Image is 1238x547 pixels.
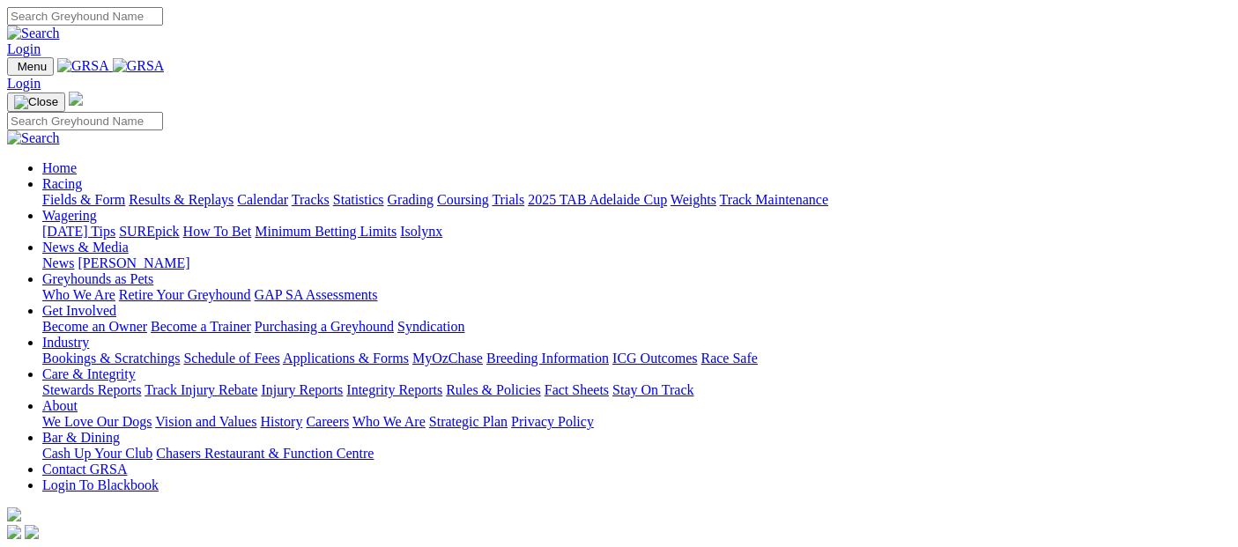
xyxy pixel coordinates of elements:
[397,319,464,334] a: Syndication
[42,446,1231,462] div: Bar & Dining
[292,192,330,207] a: Tracks
[260,414,302,429] a: History
[306,414,349,429] a: Careers
[42,335,89,350] a: Industry
[446,382,541,397] a: Rules & Policies
[429,414,508,429] a: Strategic Plan
[255,224,397,239] a: Minimum Betting Limits
[42,303,116,318] a: Get Involved
[42,430,120,445] a: Bar & Dining
[545,382,609,397] a: Fact Sheets
[42,287,1231,303] div: Greyhounds as Pets
[14,95,58,109] img: Close
[7,92,65,112] button: Toggle navigation
[486,351,609,366] a: Breeding Information
[155,414,256,429] a: Vision and Values
[42,398,78,413] a: About
[237,192,288,207] a: Calendar
[42,208,97,223] a: Wagering
[119,224,179,239] a: SUREpick
[145,382,257,397] a: Track Injury Rebate
[151,319,251,334] a: Become a Trainer
[7,112,163,130] input: Search
[42,271,153,286] a: Greyhounds as Pets
[18,60,47,73] span: Menu
[42,319,147,334] a: Become an Owner
[7,57,54,76] button: Toggle navigation
[57,58,109,74] img: GRSA
[119,287,251,302] a: Retire Your Greyhound
[42,382,141,397] a: Stewards Reports
[42,255,1231,271] div: News & Media
[528,192,667,207] a: 2025 TAB Adelaide Cup
[42,160,77,175] a: Home
[346,382,442,397] a: Integrity Reports
[352,414,426,429] a: Who We Are
[156,446,374,461] a: Chasers Restaurant & Function Centre
[333,192,384,207] a: Statistics
[129,192,234,207] a: Results & Replays
[511,414,594,429] a: Privacy Policy
[25,525,39,539] img: twitter.svg
[7,525,21,539] img: facebook.svg
[400,224,442,239] a: Isolynx
[671,192,716,207] a: Weights
[42,446,152,461] a: Cash Up Your Club
[255,319,394,334] a: Purchasing a Greyhound
[42,287,115,302] a: Who We Are
[7,7,163,26] input: Search
[283,351,409,366] a: Applications & Forms
[612,382,693,397] a: Stay On Track
[42,176,82,191] a: Racing
[42,477,159,492] a: Login To Blackbook
[7,26,60,41] img: Search
[412,351,483,366] a: MyOzChase
[437,192,489,207] a: Coursing
[7,130,60,146] img: Search
[7,76,41,91] a: Login
[388,192,434,207] a: Grading
[42,366,136,381] a: Care & Integrity
[42,351,180,366] a: Bookings & Scratchings
[42,224,1231,240] div: Wagering
[7,41,41,56] a: Login
[42,351,1231,366] div: Industry
[42,255,74,270] a: News
[42,224,115,239] a: [DATE] Tips
[701,351,757,366] a: Race Safe
[42,382,1231,398] div: Care & Integrity
[113,58,165,74] img: GRSA
[42,192,1231,208] div: Racing
[255,287,378,302] a: GAP SA Assessments
[42,414,1231,430] div: About
[183,351,279,366] a: Schedule of Fees
[720,192,828,207] a: Track Maintenance
[612,351,697,366] a: ICG Outcomes
[492,192,524,207] a: Trials
[42,240,129,255] a: News & Media
[7,507,21,521] img: logo-grsa-white.png
[42,462,127,477] a: Contact GRSA
[183,224,252,239] a: How To Bet
[42,192,125,207] a: Fields & Form
[78,255,189,270] a: [PERSON_NAME]
[42,414,152,429] a: We Love Our Dogs
[261,382,343,397] a: Injury Reports
[42,319,1231,335] div: Get Involved
[69,92,83,106] img: logo-grsa-white.png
